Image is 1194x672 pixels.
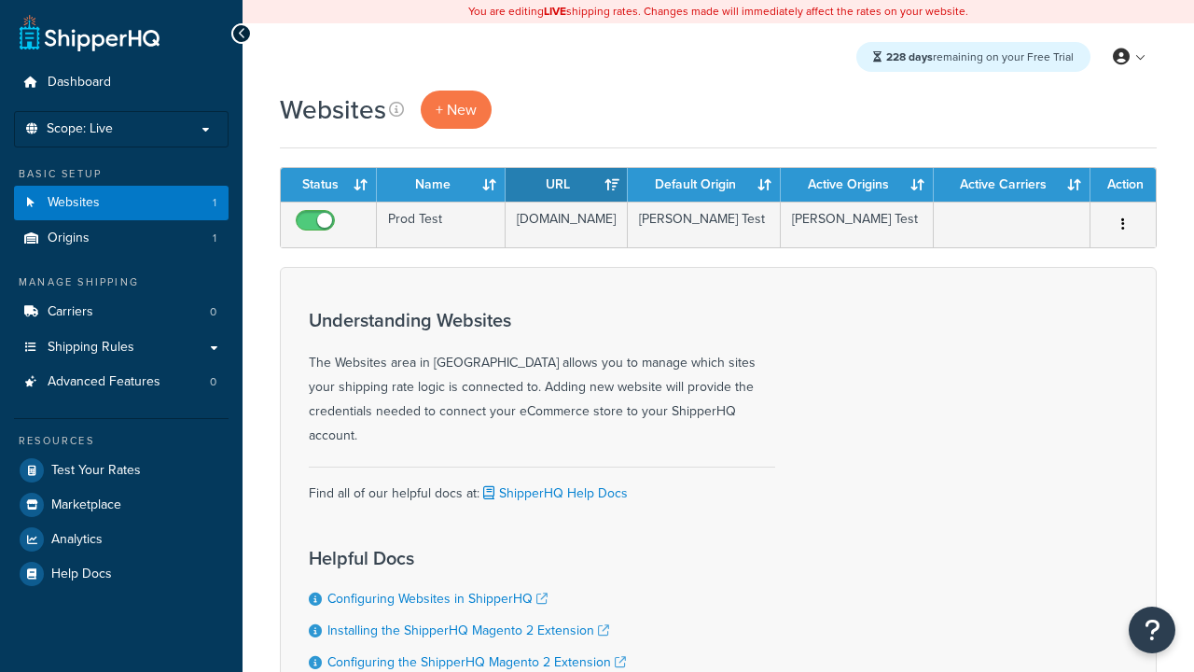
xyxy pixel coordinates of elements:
span: Dashboard [48,75,111,91]
strong: 228 days [886,49,933,65]
span: + New [436,99,477,120]
li: Advanced Features [14,365,229,399]
b: LIVE [544,3,566,20]
a: Configuring Websites in ShipperHQ [327,589,548,609]
th: Name: activate to sort column ascending [377,168,506,202]
span: 1 [213,231,216,246]
a: Test Your Rates [14,454,229,487]
li: Carriers [14,295,229,329]
span: 0 [210,304,216,320]
h3: Helpful Docs [309,548,645,568]
th: Active Carriers: activate to sort column ascending [934,168,1090,202]
th: URL: activate to sort column ascending [506,168,628,202]
a: ShipperHQ Home [20,14,160,51]
span: Advanced Features [48,374,160,390]
th: Active Origins: activate to sort column ascending [781,168,934,202]
span: Shipping Rules [48,340,134,356]
span: Scope: Live [47,121,113,137]
a: Shipping Rules [14,330,229,365]
button: Open Resource Center [1129,607,1175,653]
a: ShipperHQ Help Docs [479,483,628,503]
a: + New [421,91,492,129]
a: Installing the ShipperHQ Magento 2 Extension [327,621,609,640]
div: Find all of our helpful docs at: [309,467,775,506]
td: [PERSON_NAME] Test [628,202,781,247]
li: Websites [14,186,229,220]
th: Default Origin: activate to sort column ascending [628,168,781,202]
a: Origins 1 [14,221,229,256]
span: Test Your Rates [51,463,141,479]
th: Status: activate to sort column ascending [281,168,377,202]
div: Manage Shipping [14,274,229,290]
a: Help Docs [14,557,229,591]
span: 0 [210,374,216,390]
div: Resources [14,433,229,449]
div: Basic Setup [14,166,229,182]
span: Websites [48,195,100,211]
th: Action [1090,168,1156,202]
li: Origins [14,221,229,256]
a: Dashboard [14,65,229,100]
td: [DOMAIN_NAME] [506,202,628,247]
div: The Websites area in [GEOGRAPHIC_DATA] allows you to manage which sites your shipping rate logic ... [309,310,775,448]
span: Analytics [51,532,103,548]
a: Websites 1 [14,186,229,220]
td: Prod Test [377,202,506,247]
h3: Understanding Websites [309,310,775,330]
span: Carriers [48,304,93,320]
span: 1 [213,195,216,211]
div: remaining on your Free Trial [856,42,1090,72]
span: Marketplace [51,497,121,513]
td: [PERSON_NAME] Test [781,202,934,247]
span: Help Docs [51,567,112,582]
a: Analytics [14,523,229,556]
a: Carriers 0 [14,295,229,329]
span: Origins [48,231,90,246]
a: Advanced Features 0 [14,365,229,399]
h1: Websites [280,91,386,128]
a: Marketplace [14,488,229,522]
a: Configuring the ShipperHQ Magento 2 Extension [327,652,626,672]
